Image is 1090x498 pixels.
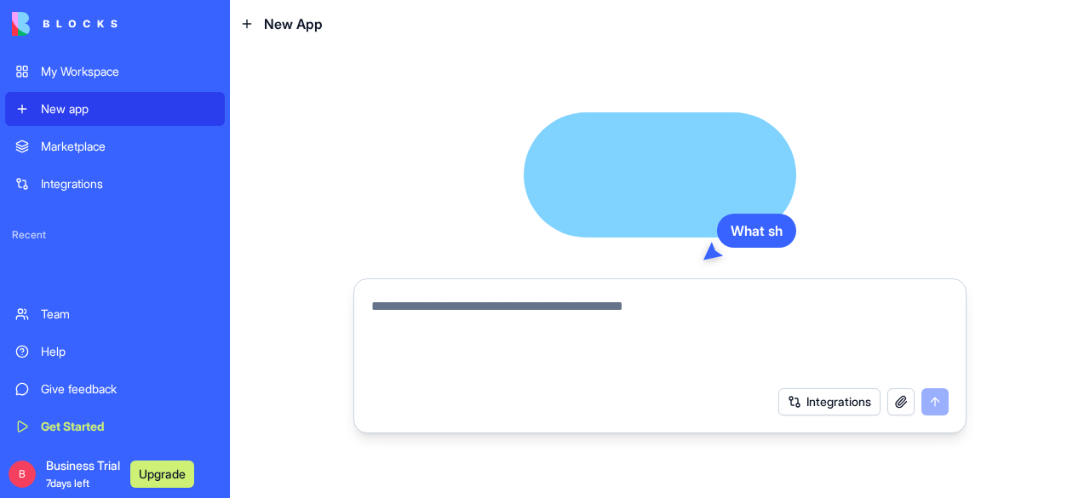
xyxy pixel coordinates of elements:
[41,138,215,155] div: Marketplace
[46,477,89,489] span: 7 days left
[5,54,225,89] a: My Workspace
[5,335,225,369] a: Help
[778,388,881,415] button: Integrations
[41,100,215,117] div: New app
[5,372,225,406] a: Give feedback
[12,12,118,36] img: logo
[5,167,225,201] a: Integrations
[41,306,215,323] div: Team
[717,214,796,248] div: What sh
[5,409,225,444] a: Get Started
[5,297,225,331] a: Team
[41,63,215,80] div: My Workspace
[5,228,225,242] span: Recent
[46,457,120,491] span: Business Trial
[41,418,215,435] div: Get Started
[41,381,215,398] div: Give feedback
[9,461,36,488] span: B
[130,461,194,488] button: Upgrade
[41,343,215,360] div: Help
[5,129,225,163] a: Marketplace
[264,14,323,34] span: New App
[41,175,215,192] div: Integrations
[5,92,225,126] a: New app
